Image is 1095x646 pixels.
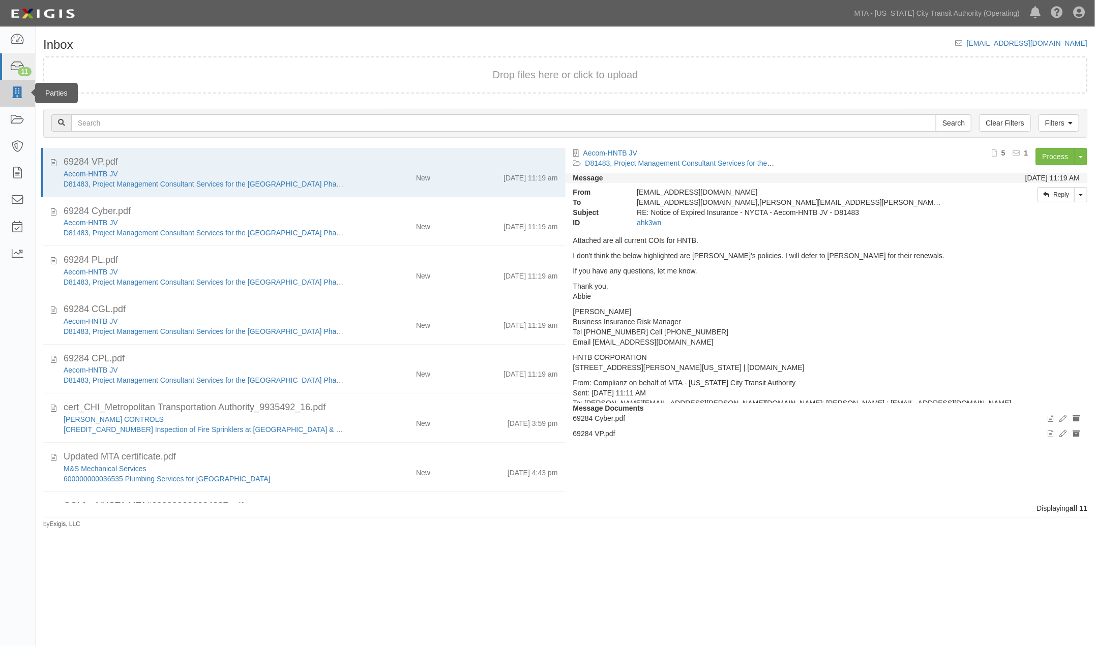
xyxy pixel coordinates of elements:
div: Aecom-HNTB JV [64,218,345,228]
strong: From [566,187,630,197]
div: D81483, Project Management Consultant Services for the Second Avenue Subway Phase 2 Project [64,179,345,189]
div: D81483, Project Management Consultant Services for the Second Avenue Subway Phase 2 Project [64,375,345,385]
div: cert_CHI_Metropolitan Transportation Authority_9935492_16.pdf [64,401,558,414]
div: M&S Mechanical Services [64,464,345,474]
div: New [416,267,430,281]
div: [DATE] 11:19 am [504,267,557,281]
div: Aecom-HNTB JV [64,365,345,375]
input: Search [936,114,971,132]
p: I don't think the below highlighted are [PERSON_NAME]'s policies. I will defer to [PERSON_NAME] f... [573,251,1080,261]
a: D81483, Project Management Consultant Services for the [GEOGRAPHIC_DATA] Phase 2 Project [64,180,374,188]
div: D81483, Project Management Consultant Services for the Second Avenue Subway Phase 2 Project [64,326,345,336]
div: 69284 PL.pdf [64,254,558,267]
div: RE: Notice of Expired Insurance - NYCTA - Aecom-HNTB JV - D81483 [629,207,949,218]
div: Parties [35,83,78,103]
div: New [416,218,430,232]
div: Aecom-HNTB JV [64,316,345,326]
div: Aecom-HNTB JV [64,169,345,179]
p: [PERSON_NAME] Business Insurance Risk Manager Tel [PHONE_NUMBER] Cell [PHONE_NUMBER] Email [EMAIL... [573,306,1080,347]
a: Process [1035,148,1075,165]
a: D81483, Project Management Consultant Services for the [GEOGRAPHIC_DATA] Phase 2 Project [64,229,374,237]
div: [DATE] 3:59 pm [508,414,558,428]
div: 69284 CPL.pdf [64,352,558,365]
div: Updated MTA certificate.pdf [64,450,558,464]
div: New [416,464,430,478]
a: Aecom-HNTB JV [64,366,118,374]
div: JOHNSON CONTROLS [64,414,345,424]
p: 69284 VP.pdf [573,428,1080,439]
div: [DATE] 11:19 am [504,169,557,183]
a: D81483, Project Management Consultant Services for the [GEOGRAPHIC_DATA] Phase 2 Project [64,278,374,286]
a: ahk3wn [637,219,661,227]
div: 69284 VP.pdf [64,156,558,169]
p: Attached are all current COIs for HNTB. [573,235,1080,245]
div: New [416,365,430,379]
div: New [416,169,430,183]
strong: Message Documents [573,404,644,412]
div: [EMAIL_ADDRESS][DOMAIN_NAME] [629,187,949,197]
p: From: Complianz on behalf of MTA - [US_STATE] City Transit Authority Sent: [DATE] 11:11 AM To: [P... [573,378,1080,428]
img: Logo [8,5,78,23]
b: 5 [1001,149,1005,157]
a: D81483, Project Management Consultant Services for the [GEOGRAPHIC_DATA] Phase 2 Project [64,376,374,384]
div: [DATE] 11:19 am [504,218,557,232]
div: 600000000019400 Inspection of Fire Sprinklers at NYCT & SIRTOA Locations. Project 185813 (0000037... [64,424,345,435]
a: D81483, Project Management Consultant Services for the [GEOGRAPHIC_DATA] Phase 2 Project [64,327,374,335]
div: COI for NYCTA MTA#600000000034807.pdf [64,500,558,513]
i: View [1048,430,1053,438]
span: Drop files here or click to upload [493,69,638,80]
div: Displaying [36,503,1095,513]
small: by [43,520,80,529]
a: M&S Mechanical Services [64,465,146,473]
p: 69284 Cyber.pdf [573,413,1080,423]
a: Aecom-HNTB JV [64,268,118,276]
a: [EMAIL_ADDRESS][DOMAIN_NAME] [967,39,1087,47]
div: [DATE] 11:19 am [504,365,557,379]
strong: To [566,197,630,207]
div: Aecom-HNTB JV [64,267,345,277]
div: 600000000036535 Plumbing Services for NYCT [64,474,345,484]
div: New [416,414,430,428]
div: D81483, Project Management Consultant Services for the Second Avenue Subway Phase 2 Project [64,228,345,238]
a: Clear Filters [979,114,1030,132]
a: D81483, Project Management Consultant Services for the [GEOGRAPHIC_DATA] Phase 2 Project [585,159,896,167]
div: [DATE] 11:19 am [504,316,557,330]
i: Archive document [1073,430,1080,438]
div: D81483, Project Management Consultant Services for the Second Avenue Subway Phase 2 Project [64,277,345,287]
i: Edit document [1059,430,1067,438]
a: [PERSON_NAME] CONTROLS [64,415,164,423]
div: 69284 Cyber.pdf [64,205,558,218]
i: Archive document [1073,415,1080,422]
div: 69284 CGL.pdf [64,303,558,316]
div: [DATE] 4:43 pm [508,464,558,478]
div: agreement-vhwr33@mtato.complianz.com,Sally.Buxman@aecom.com,kcasu@lockton.com [629,197,949,207]
strong: ID [566,218,630,228]
a: Reply [1038,187,1075,202]
b: all 11 [1070,504,1087,512]
a: MTA - [US_STATE] City Transit Authority (Operating) [849,3,1025,23]
a: [CREDIT_CARD_NUMBER] Inspection of Fire Sprinklers at [GEOGRAPHIC_DATA] & SIRTOA Locations. Proje... [64,425,492,434]
strong: Subject [566,207,630,218]
p: Thank you, Abbie [573,281,1080,301]
b: 1 [1024,149,1028,157]
p: If you have any questions, let me know. [573,266,1080,276]
a: Aecom-HNTB JV [583,149,638,157]
div: 11 [18,67,32,76]
a: Aecom-HNTB JV [64,170,118,178]
input: Search [71,114,936,132]
p: HNTB CORPORATION [STREET_ADDRESS][PERSON_NAME][US_STATE] | [DOMAIN_NAME] [573,352,1080,373]
a: 600000000036535 Plumbing Services for [GEOGRAPHIC_DATA] [64,475,270,483]
i: Edit document [1059,415,1067,422]
a: Aecom-HNTB JV [64,219,118,227]
a: Aecom-HNTB JV [64,317,118,325]
i: View [1048,415,1053,422]
i: Help Center - Complianz [1051,7,1063,19]
a: Filters [1039,114,1079,132]
a: Exigis, LLC [50,520,80,528]
div: New [416,316,430,330]
h1: Inbox [43,38,73,51]
div: [DATE] 11:19 AM [1025,173,1080,183]
strong: Message [573,174,603,182]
